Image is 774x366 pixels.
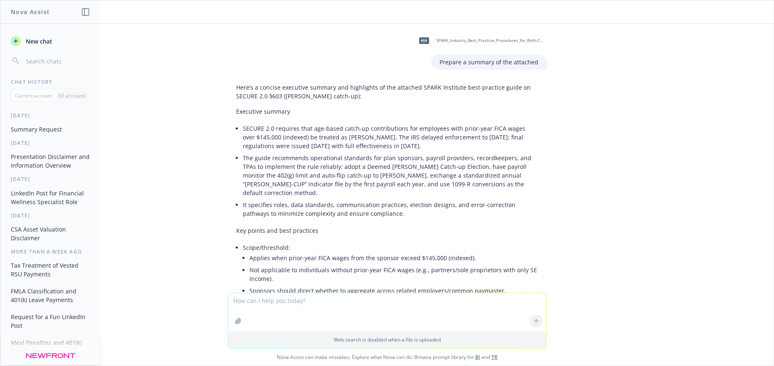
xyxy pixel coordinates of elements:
[491,354,498,361] a: TR
[7,310,93,332] button: Request for a Fun LinkedIn Post
[7,284,93,307] button: FMLA Classification and 401(k) Leave Payments
[243,152,538,199] li: The guide recommends operational standards for plan sponsors, payroll providers, recordkeepers, a...
[1,176,100,183] div: [DATE]
[7,259,93,281] button: Tax Treatment of Vested RSU Payments
[7,150,93,172] button: Presentation Disclaimer and Information Overview
[243,199,538,220] li: It specifies roles, data standards, communication practices, election designs, and error-correcti...
[1,78,100,85] div: Chat History
[249,285,538,297] li: Sponsors should direct whether to aggregate across related employers/common paymaster.
[236,226,538,235] p: Key points and best practices
[439,58,538,66] p: Prepare a summary of the attached
[7,186,93,209] button: LinkedIn Post for Financial Wellness Specialist Role
[7,34,93,49] button: New chat
[24,37,52,46] span: New chat
[1,112,100,119] div: [DATE]
[7,336,93,358] button: Meal Penalties and 401(k) Plan Wages
[1,139,100,146] div: [DATE]
[236,83,538,100] p: Here’s a concise executive summary and highlights of the attached SPARK Institute best-practice g...
[7,222,93,245] button: CSA Asset Valuation Disclaimer
[4,349,770,366] span: Nova Assist can make mistakes. Explore what Nova can do: Browse prompt library for and
[15,92,52,99] p: Current account
[243,243,538,252] p: Scope/threshold:
[243,122,538,152] li: SECURE 2.0 requires that age-based catch-up contributions for employees with prior-year FICA wage...
[1,212,100,219] div: [DATE]
[24,55,90,67] input: Search chats
[11,7,50,16] h1: Nova Assist
[1,248,100,255] div: More than a week ago
[249,264,538,285] li: Not applicable to individuals without prior-year FICA wages (e.g., partners/sole proprietors with...
[475,354,480,361] a: BI
[249,252,538,264] li: Applies when prior-year FICA wages from the sponsor exceed $145,000 (indexed).
[419,37,429,44] span: pdf
[7,122,93,136] button: Summary Request
[58,92,86,99] p: All accounts
[414,30,547,51] div: pdfSPARK_Industry_Best_Practice_Procedures_for_Roth-Catch-Up-9-18-2025.pdf
[233,336,541,343] p: Web search is disabled when a file is uploaded
[436,38,545,43] span: SPARK_Industry_Best_Practice_Procedures_for_Roth-Catch-Up-9-18-2025.pdf
[236,107,538,116] p: Executive summary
